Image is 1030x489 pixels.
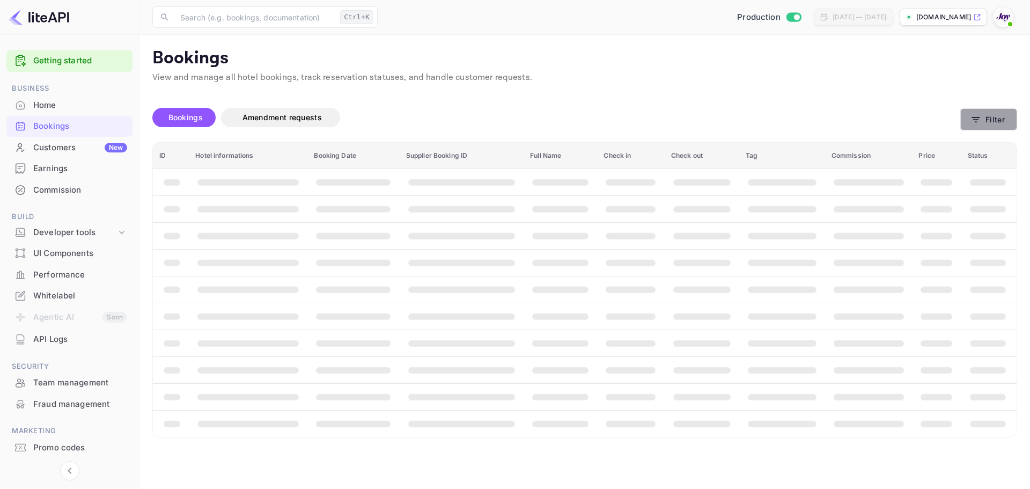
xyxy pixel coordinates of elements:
[307,143,399,169] th: Booking Date
[33,398,127,411] div: Fraud management
[961,143,1017,169] th: Status
[33,227,116,239] div: Developer tools
[6,373,133,392] a: Team management
[665,143,739,169] th: Check out
[6,180,133,200] a: Commission
[912,143,961,169] th: Price
[33,99,127,112] div: Home
[737,11,781,24] span: Production
[152,108,960,127] div: account-settings tabs
[6,329,133,350] div: API Logs
[33,120,127,133] div: Bookings
[105,143,127,152] div: New
[33,184,127,196] div: Commission
[6,437,133,457] a: Promo codes
[6,243,133,264] div: UI Components
[960,108,1017,130] button: Filter
[400,143,524,169] th: Supplier Booking ID
[6,95,133,116] div: Home
[33,269,127,281] div: Performance
[995,9,1012,26] img: With Joy
[6,361,133,373] span: Security
[6,116,133,137] div: Bookings
[833,12,886,22] div: [DATE] — [DATE]
[916,12,971,22] p: [DOMAIN_NAME]
[174,6,336,28] input: Search (e.g. bookings, documentation)
[6,83,133,94] span: Business
[6,425,133,437] span: Marketing
[6,211,133,223] span: Build
[340,10,373,24] div: Ctrl+K
[189,143,307,169] th: Hotel informations
[9,9,69,26] img: LiteAPI logo
[33,442,127,454] div: Promo codes
[33,290,127,302] div: Whitelabel
[6,286,133,306] div: Whitelabel
[6,394,133,414] a: Fraud management
[597,143,664,169] th: Check in
[6,437,133,458] div: Promo codes
[6,394,133,415] div: Fraud management
[33,163,127,175] div: Earnings
[6,223,133,242] div: Developer tools
[152,48,1017,69] p: Bookings
[168,113,203,122] span: Bookings
[60,461,79,480] button: Collapse navigation
[6,158,133,179] div: Earnings
[6,243,133,263] a: UI Components
[33,333,127,346] div: API Logs
[6,158,133,178] a: Earnings
[739,143,825,169] th: Tag
[6,373,133,393] div: Team management
[6,137,133,157] a: CustomersNew
[6,329,133,349] a: API Logs
[6,180,133,201] div: Commission
[33,247,127,260] div: UI Components
[6,286,133,305] a: Whitelabel
[33,377,127,389] div: Team management
[6,50,133,72] div: Getting started
[6,95,133,115] a: Home
[33,142,127,154] div: Customers
[242,113,322,122] span: Amendment requests
[733,11,805,24] div: Switch to Sandbox mode
[524,143,597,169] th: Full Name
[6,137,133,158] div: CustomersNew
[6,265,133,284] a: Performance
[6,265,133,286] div: Performance
[33,55,127,67] a: Getting started
[152,71,1017,84] p: View and manage all hotel bookings, track reservation statuses, and handle customer requests.
[6,116,133,136] a: Bookings
[153,143,1017,437] table: booking table
[825,143,913,169] th: Commission
[153,143,189,169] th: ID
